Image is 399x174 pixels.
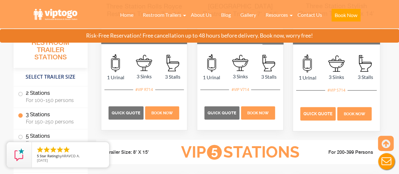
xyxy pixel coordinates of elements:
[332,9,361,21] button: Book Now
[343,111,365,116] span: Book Now
[216,8,236,22] a: Blog
[232,55,248,71] img: an icon of sink
[171,144,309,161] h3: VIP Stations
[26,140,80,146] span: For 200-399 persons
[303,54,312,72] img: an icon of urinal
[115,8,138,22] a: Home
[144,109,180,115] a: Book Now
[36,146,44,153] li: 
[309,149,380,156] li: For 200-399 Persons
[207,54,216,72] img: an icon of urinal
[109,109,144,115] a: Quick Quote
[14,30,88,68] h3: All Portable Restroom Trailer Stations
[186,8,216,22] a: About Us
[111,54,120,72] img: an icon of urinal
[62,153,80,158] span: ARAVCO A.
[13,148,26,161] img: Review Rating
[226,73,255,80] span: 3 Sinks
[374,149,399,174] button: Live Chat
[133,86,155,94] div: #VIP R714
[37,158,48,163] span: [DATE]
[208,111,236,115] span: Quick Quote
[293,30,379,44] h5: STYLISH
[229,86,251,94] div: #VIP V714
[351,73,380,81] span: 3 Stalls
[151,111,173,115] span: Book Now
[336,110,372,116] a: Book Now
[322,73,351,81] span: 3 Sinks
[63,146,70,153] li: 
[325,86,348,94] div: #VIP S714
[37,154,104,159] span: by
[37,153,39,158] span: 5
[101,74,130,81] span: 1 Urinal
[138,8,186,22] a: Restroom Trailers
[136,55,152,71] img: an icon of sink
[359,55,372,72] img: an icon of stall
[18,108,83,128] label: 3 Stations
[240,109,276,115] a: Book Now
[14,71,88,83] h4: Select Trailer Size
[18,87,83,106] label: 2 Stations
[236,8,261,22] a: Gallery
[262,55,275,71] img: an icon of stall
[43,146,50,153] li: 
[255,73,283,81] span: 3 Stalls
[18,129,83,149] label: 5 Stations
[158,73,187,81] span: 3 Stalls
[56,146,64,153] li: 
[101,143,171,162] li: Trailer Size: 8' X 15'
[26,119,80,125] span: For 150-250 persons
[327,8,365,25] a: Book Now
[300,110,337,116] a: Quick Quote
[261,8,293,22] a: Resources
[112,111,140,115] span: Quick Quote
[40,153,58,158] span: Star Rating
[130,73,158,80] span: 3 Sinks
[293,74,322,81] span: 1 Urinal
[303,111,332,116] span: Quick Quote
[197,74,226,81] span: 1 Urinal
[167,55,179,71] img: an icon of stall
[207,145,222,160] span: 5
[247,111,269,115] span: Book Now
[328,55,344,72] img: an icon of sink
[26,97,80,103] span: For 100-150 persons
[50,146,57,153] li: 
[293,8,327,22] a: Contact Us
[204,109,240,115] a: Quick Quote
